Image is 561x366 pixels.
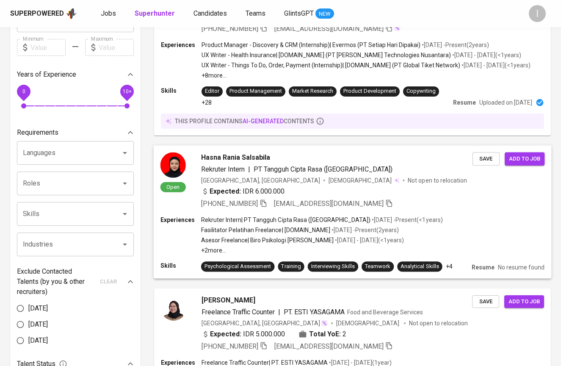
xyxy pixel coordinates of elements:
button: Open [119,238,131,250]
a: OpenHasna Rania SalsabilaRekruter Intern|PT Tangguh Cipta Rasa ([GEOGRAPHIC_DATA])[GEOGRAPHIC_DAT... [154,146,551,278]
img: app logo [66,7,77,20]
span: | [278,307,280,317]
p: Experiences [161,41,202,49]
p: Requirements [17,128,58,138]
p: +8 more ... [202,71,531,80]
span: [EMAIL_ADDRESS][DOMAIN_NAME] [274,25,384,33]
div: [GEOGRAPHIC_DATA], [GEOGRAPHIC_DATA] [201,176,320,184]
span: [DATE] [28,303,48,313]
div: Requirements [17,124,134,141]
span: 2 [343,329,346,339]
span: Teams [246,9,265,17]
span: Save [477,154,495,164]
span: Rekruter Intern [201,165,245,173]
div: [GEOGRAPHIC_DATA], [GEOGRAPHIC_DATA] [202,319,328,327]
a: Jobs [101,8,118,19]
button: Open [119,177,131,189]
div: Years of Experience [17,66,134,83]
span: Jobs [101,9,116,17]
span: [PHONE_NUMBER] [202,342,258,350]
a: Superhunter [135,8,177,19]
p: • [DATE] - [DATE] ( <1 years ) [460,61,531,69]
div: Exclude Contacted Talents (by you & other recruiters)clear [17,266,134,297]
div: Teamwork [365,263,390,271]
b: Superhunter [135,9,175,17]
b: Expected: [210,329,241,339]
a: Candidates [193,8,229,19]
span: NEW [315,10,334,18]
b: Total YoE: [309,329,341,339]
div: Analytical Skills [401,263,439,271]
p: Not open to relocation [408,176,467,184]
p: • [DATE] - Present ( 2 years ) [330,226,399,234]
div: Psychological Assessment [205,263,271,271]
button: Open [119,208,131,220]
span: [EMAIL_ADDRESS][DOMAIN_NAME] [274,342,384,350]
p: UX Writer - Things To Do, Order, Payment (Internship) | [DOMAIN_NAME] (PT Global Tiket Network) [202,61,460,69]
span: Open [163,183,183,190]
span: Food and Beverage Services [347,309,423,316]
span: [DATE] [28,319,48,330]
p: Asesor Freelance | Biro Psikologi [PERSON_NAME] [201,236,334,244]
input: Value [30,39,66,56]
button: Open [119,147,131,159]
span: [DEMOGRAPHIC_DATA] [329,176,393,184]
input: Value [99,39,134,56]
span: PT Tangguh Cipta Rasa ([GEOGRAPHIC_DATA]) [254,165,392,173]
img: ab76af98e7f350696d25ffc53cc118cf.jpg [161,295,186,321]
span: [PERSON_NAME] [202,295,255,305]
p: Years of Experience [17,69,76,80]
p: +28 [202,98,212,107]
span: PT. ESTI YASAGAMA [284,308,345,316]
img: magic_wand.svg [321,320,328,327]
span: [DEMOGRAPHIC_DATA] [336,319,401,327]
img: magic_wand.svg [394,25,401,31]
span: Freelance Traffic Counter [202,308,275,316]
p: UX Writer - Health Insurance | [DOMAIN_NAME] (PT [PERSON_NAME] Technologies Nusantara) [202,51,451,59]
p: Product Manager - Discovery & CRM (Internship) | Evermos (PT Setiap Hari Dipakai) [202,41,420,49]
span: Add to job [508,297,540,307]
div: Market Research [292,87,333,95]
div: IDR 6.000.000 [201,186,285,196]
button: Add to job [505,152,544,165]
a: Superpoweredapp logo [10,7,77,20]
p: Uploaded on [DATE] [479,98,532,107]
div: Superpowered [10,9,64,19]
p: Rekruter Intern | PT Tangguh Cipta Rasa ([GEOGRAPHIC_DATA]) [201,216,370,224]
p: Not open to relocation [409,319,468,327]
p: Resume [453,98,476,107]
div: IDR 5.000.000 [202,329,285,339]
span: Save [476,297,495,307]
div: Training [281,263,301,271]
p: Skills [161,86,202,95]
span: | [248,164,250,174]
div: Interviewing Skills [311,263,355,271]
span: [EMAIL_ADDRESS][DOMAIN_NAME] [274,200,384,208]
p: +4 [446,262,453,271]
div: Copywriting [406,87,436,95]
span: Candidates [193,9,227,17]
p: this profile contains contents [175,117,314,125]
p: • [DATE] - Present ( <1 years ) [370,216,443,224]
span: 0 [22,89,25,94]
span: AI-generated [243,118,284,125]
span: [PHONE_NUMBER] [201,200,258,208]
p: • [DATE] - Present ( 2 years ) [420,41,489,49]
span: Hasna Rania Salsabila [201,152,270,162]
img: 87c0da15b77d5e3a6b05ee42f58a8ae2.jpg [160,152,186,177]
button: Save [472,295,499,308]
p: Exclude Contacted Talents (by you & other recruiters) [17,266,95,297]
span: [DATE] [28,335,48,346]
p: +2 more ... [201,246,443,255]
span: [PHONE_NUMBER] [202,25,258,33]
div: Product Management [229,87,282,95]
div: Editor [205,87,219,95]
p: • [DATE] - [DATE] ( <1 years ) [451,51,521,59]
b: Expected: [210,186,241,196]
button: Add to job [504,295,544,308]
button: Save [473,152,500,165]
div: I [529,5,546,22]
a: GlintsGPT NEW [284,8,334,19]
p: • [DATE] - [DATE] ( <1 years ) [334,236,404,244]
div: Product Development [343,87,396,95]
